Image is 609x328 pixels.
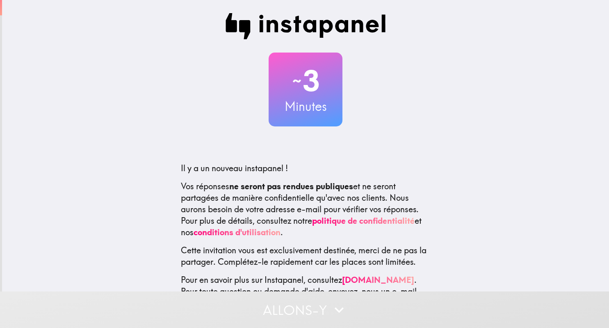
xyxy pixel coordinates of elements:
span: Il y a un nouveau instapanel ! [181,163,288,173]
h2: 3 [269,64,342,98]
a: [DOMAIN_NAME] [342,275,414,285]
img: Instapanel [225,13,386,39]
h3: Minutes [269,98,342,115]
p: Cette invitation vous est exclusivement destinée, merci de ne pas la partager. Complétez-le rapid... [181,245,430,268]
a: politique de confidentialité [312,216,415,226]
b: ne seront pas rendues publiques [229,181,353,191]
p: Pour en savoir plus sur Instapanel, consultez . Pour toute question ou demande d'aide, envoyez-no... [181,274,430,309]
span: ~ [291,69,303,93]
a: conditions d'utilisation [194,227,281,237]
p: Vos réponses et ne seront partagées de manière confidentielle qu'avec nos clients. Nous aurons be... [181,181,430,238]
